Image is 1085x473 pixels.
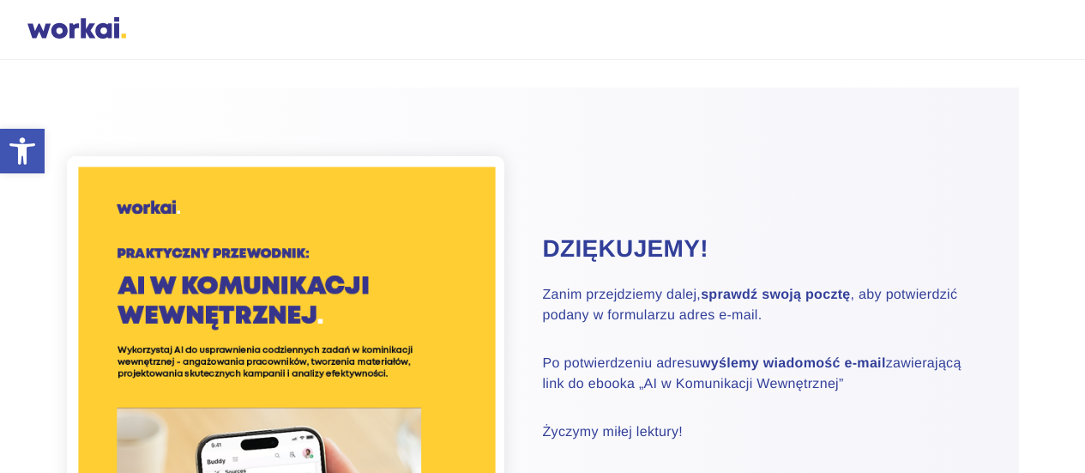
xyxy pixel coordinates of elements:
[701,288,850,302] strong: sprawdź swoją pocztę
[543,233,976,265] h2: Dziękujemy!
[700,356,886,371] strong: wyślemy wiadomość e-mail
[543,354,976,395] p: Po potwierdzeniu adresu zawierającą link do ebooka „AI w Komunikacji Wewnętrznej”
[543,422,976,443] p: Życzymy miłej lektury!
[543,285,976,326] p: Zanim przejdziemy dalej, , aby potwierdzić podany w formularzu adres e-mail.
